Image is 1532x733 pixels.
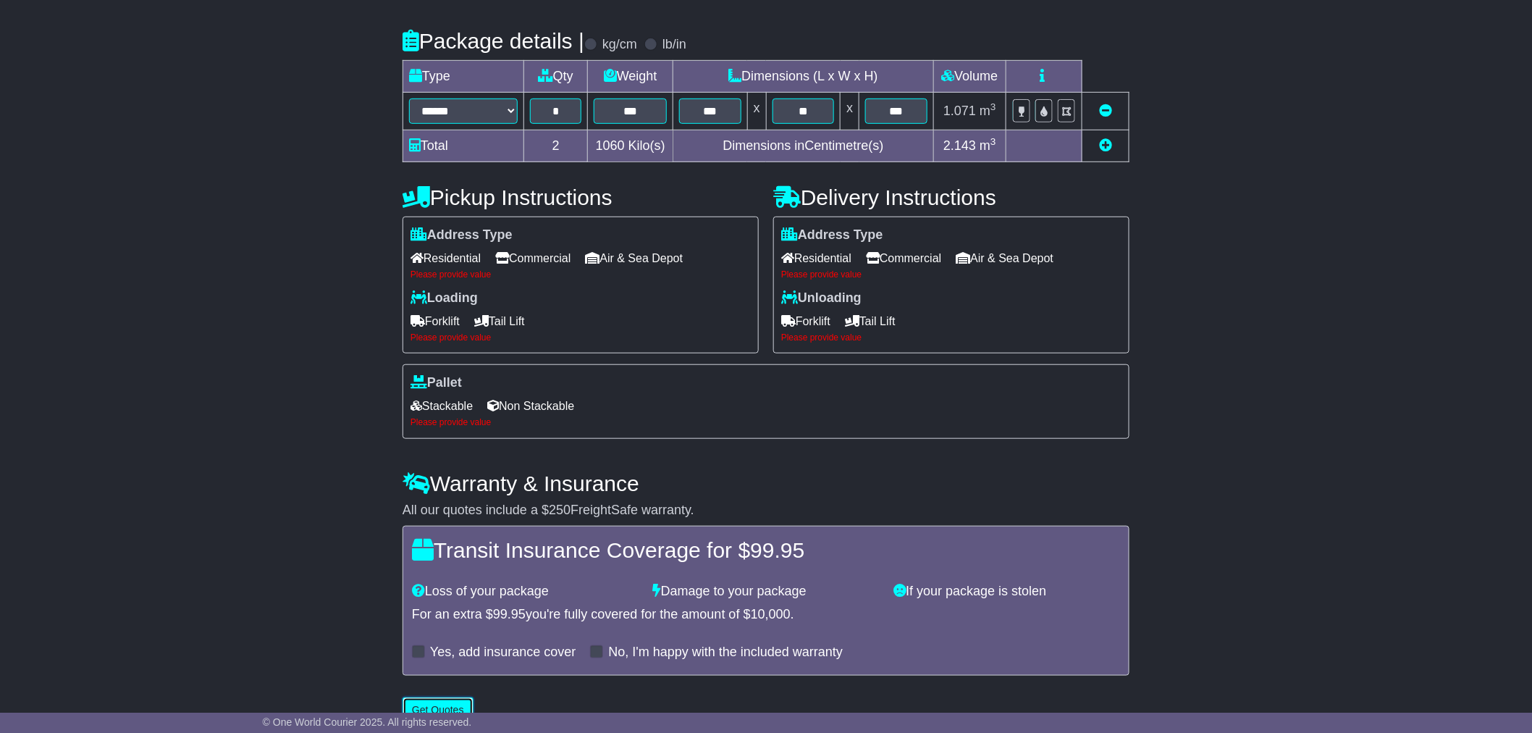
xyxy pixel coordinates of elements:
[781,227,883,243] label: Address Type
[662,37,686,53] label: lb/in
[990,101,996,112] sup: 3
[588,61,673,93] td: Weight
[781,247,851,269] span: Residential
[943,138,976,153] span: 2.143
[411,332,751,343] div: Please provide value
[549,503,571,517] span: 250
[411,395,473,417] span: Stackable
[524,130,588,162] td: 2
[263,716,472,728] span: © One World Courier 2025. All rights reserved.
[990,136,996,147] sup: 3
[495,247,571,269] span: Commercial
[608,645,843,661] label: No, I'm happy with the included warranty
[403,130,524,162] td: Total
[586,247,683,269] span: Air & Sea Depot
[403,61,524,93] td: Type
[588,130,673,162] td: Kilo(s)
[1099,138,1112,153] a: Add new item
[493,607,526,621] span: 99.95
[673,130,934,162] td: Dimensions in Centimetre(s)
[673,61,934,93] td: Dimensions (L x W x H)
[1099,104,1112,118] a: Remove this item
[781,332,1121,343] div: Please provide value
[411,227,513,243] label: Address Type
[956,247,1054,269] span: Air & Sea Depot
[524,61,588,93] td: Qty
[412,607,1120,623] div: For an extra $ you're fully covered for the amount of $ .
[845,310,896,332] span: Tail Lift
[411,247,481,269] span: Residential
[750,538,804,562] span: 99.95
[474,310,525,332] span: Tail Lift
[943,104,976,118] span: 1.071
[403,698,474,723] button: Get Quotes
[980,104,996,118] span: m
[980,138,996,153] span: m
[487,395,574,417] span: Non Stackable
[430,645,576,661] label: Yes, add insurance cover
[747,93,766,130] td: x
[773,185,1129,209] h4: Delivery Instructions
[781,310,830,332] span: Forklift
[866,247,941,269] span: Commercial
[751,607,791,621] span: 10,000
[596,138,625,153] span: 1060
[781,290,862,306] label: Unloading
[403,472,1129,495] h4: Warranty & Insurance
[403,185,759,209] h4: Pickup Instructions
[933,61,1006,93] td: Volume
[403,29,584,53] h4: Package details |
[411,269,751,280] div: Please provide value
[781,269,1121,280] div: Please provide value
[412,538,1120,562] h4: Transit Insurance Coverage for $
[411,417,1121,427] div: Please provide value
[405,584,646,600] div: Loss of your package
[841,93,859,130] td: x
[646,584,887,600] div: Damage to your package
[411,310,460,332] span: Forklift
[886,584,1127,600] div: If your package is stolen
[411,375,462,391] label: Pallet
[602,37,637,53] label: kg/cm
[403,503,1129,519] div: All our quotes include a $ FreightSafe warranty.
[411,290,478,306] label: Loading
